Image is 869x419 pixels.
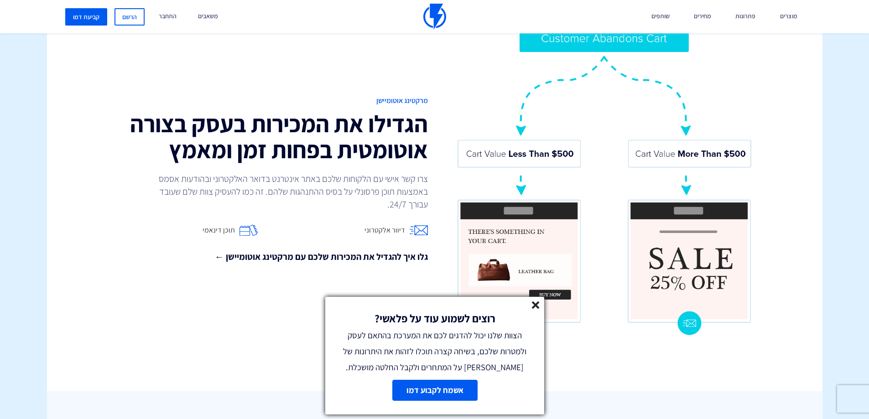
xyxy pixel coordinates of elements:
a: גלו איך להגדיל את המכירות שלכם עם מרקטינג אוטומיישן ← [102,250,428,264]
h2: הגדילו את המכירות בעסק בצורה אוטומטית בפחות זמן ומאמץ [102,111,428,163]
p: צרו קשר אישי עם הלקוחות שלכם באתר אינטרנט בדואר האלקטרוני ובהודעות אסמס באמצעות תוכן פרסונלי על ב... [154,172,428,211]
span: תוכן דינאמי [203,225,235,236]
span: דיוור אלקטרוני [364,225,405,236]
a: הרשם [114,8,145,26]
span: מרקטינג אוטומיישן [102,96,428,106]
a: קביעת דמו [65,8,107,26]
